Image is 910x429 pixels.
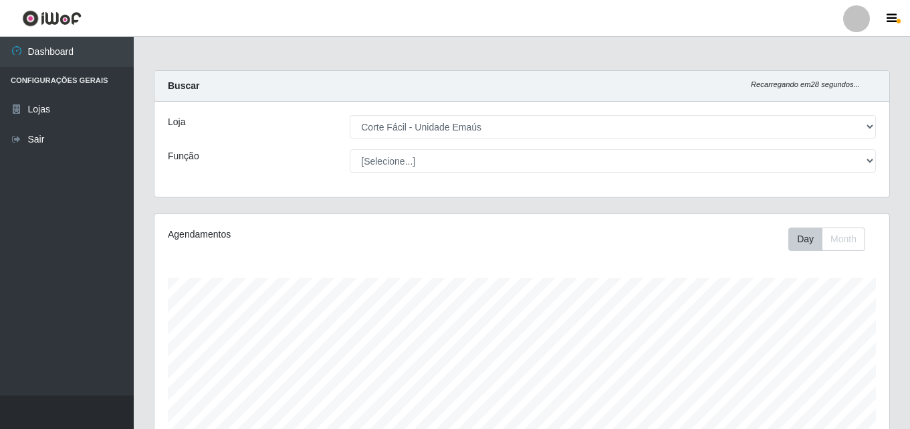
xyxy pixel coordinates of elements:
[788,228,822,251] button: Day
[168,149,199,163] label: Função
[822,228,865,251] button: Month
[168,80,199,91] strong: Buscar
[751,80,860,88] i: Recarregando em 28 segundos...
[22,10,82,27] img: CoreUI Logo
[168,228,451,242] div: Agendamentos
[788,228,876,251] div: Toolbar with button groups
[168,115,185,129] label: Loja
[788,228,865,251] div: First group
